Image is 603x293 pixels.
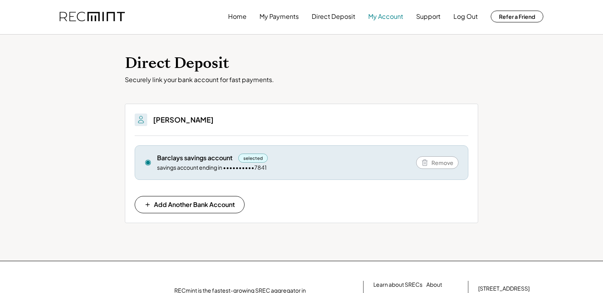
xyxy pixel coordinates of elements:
div: selected [238,154,268,163]
h1: Direct Deposit [125,54,478,73]
div: [STREET_ADDRESS] [478,285,530,293]
div: savings account ending in ••••••••••7841 [157,164,267,172]
span: Add Another Bank Account [154,201,235,208]
button: Log Out [453,9,478,24]
h3: [PERSON_NAME] [153,115,214,124]
button: Remove [416,156,459,169]
button: Direct Deposit [312,9,355,24]
div: Barclays savings account [157,154,232,162]
button: My Account [368,9,403,24]
button: Refer a Friend [491,11,543,22]
span: Remove [431,160,453,165]
img: People.svg [136,115,146,125]
a: Learn about SRECs [373,281,422,289]
div: Securely link your bank account for fast payments. [125,76,478,84]
button: Home [228,9,247,24]
button: Support [416,9,440,24]
a: About [426,281,442,289]
button: My Payments [259,9,299,24]
button: Add Another Bank Account [135,196,245,213]
img: recmint-logotype%403x.png [60,12,125,22]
